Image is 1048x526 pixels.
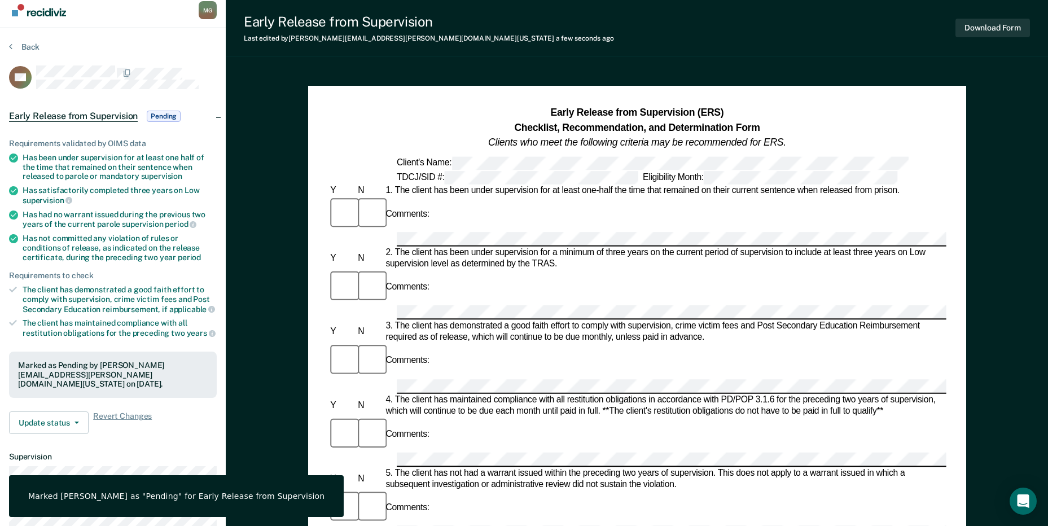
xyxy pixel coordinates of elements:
[187,328,216,337] span: years
[383,185,946,196] div: 1. The client has been under supervision for at least one-half the time that remained on their cu...
[23,285,217,314] div: The client has demonstrated a good faith effort to comply with supervision, crime victim fees and...
[641,170,900,184] div: Eligibility Month:
[383,208,431,220] div: Comments:
[244,14,614,30] div: Early Release from Supervision
[178,253,201,262] span: period
[28,491,325,501] div: Marked [PERSON_NAME] as "Pending" for Early Release from Supervision
[383,356,431,367] div: Comments:
[9,452,217,462] dt: Supervision
[394,170,641,184] div: TDCJ/SID #:
[141,172,182,181] span: supervision
[356,474,383,485] div: N
[23,318,217,337] div: The client has maintained compliance with all restitution obligations for the preceding two
[356,253,383,264] div: N
[356,185,383,196] div: N
[1010,488,1037,515] div: Open Intercom Messenger
[383,248,946,270] div: 2. The client has been under supervision for a minimum of three years on the current period of su...
[383,321,946,343] div: 3. The client has demonstrated a good faith effort to comply with supervision, crime victim fees ...
[383,282,431,293] div: Comments:
[394,156,910,170] div: Client's Name:
[165,220,196,229] span: period
[244,34,614,42] div: Last edited by [PERSON_NAME][EMAIL_ADDRESS][PERSON_NAME][DOMAIN_NAME][US_STATE]
[9,271,217,280] div: Requirements to check
[199,1,217,19] button: Profile dropdown button
[488,137,786,148] em: Clients who meet the following criteria may be recommended for ERS.
[356,400,383,411] div: N
[328,400,356,411] div: Y
[556,34,614,42] span: a few seconds ago
[9,111,138,122] span: Early Release from Supervision
[9,139,217,148] div: Requirements validated by OIMS data
[383,429,431,440] div: Comments:
[93,411,152,434] span: Revert Changes
[12,4,66,16] img: Recidiviz
[23,153,217,181] div: Has been under supervision for at least one half of the time that remained on their sentence when...
[23,210,217,229] div: Has had no warrant issued during the previous two years of the current parole supervision
[18,361,208,389] div: Marked as Pending by [PERSON_NAME][EMAIL_ADDRESS][PERSON_NAME][DOMAIN_NAME][US_STATE] on [DATE].
[328,253,356,264] div: Y
[383,468,946,490] div: 5. The client has not had a warrant issued within the preceding two years of supervision. This do...
[383,503,431,514] div: Comments:
[383,394,946,417] div: 4. The client has maintained compliance with all restitution obligations in accordance with PD/PO...
[955,19,1030,37] button: Download Form
[328,327,356,338] div: Y
[9,42,40,52] button: Back
[23,196,72,205] span: supervision
[550,107,723,118] strong: Early Release from Supervision (ERS)
[199,1,217,19] div: M G
[9,411,89,434] button: Update status
[328,185,356,196] div: Y
[147,111,181,122] span: Pending
[328,474,356,485] div: Y
[169,305,215,314] span: applicable
[356,327,383,338] div: N
[514,122,760,133] strong: Checklist, Recommendation, and Determination Form
[23,186,217,205] div: Has satisfactorily completed three years on Low
[23,234,217,262] div: Has not committed any violation of rules or conditions of release, as indicated on the release ce...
